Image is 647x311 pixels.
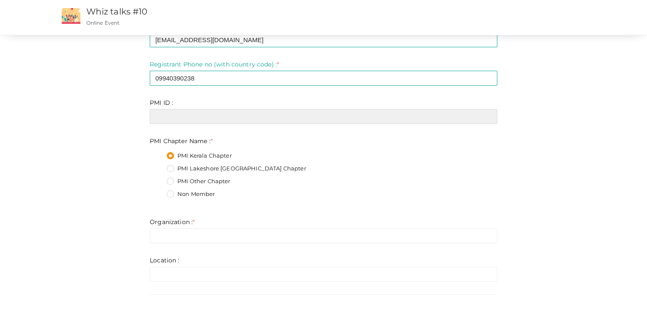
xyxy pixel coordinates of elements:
input: Enter registrant phone no here. [150,71,497,86]
img: event2.png [62,8,80,24]
label: PMI Kerala Chapter [167,152,232,160]
label: Registrant Phone no (with country code) : [150,60,279,69]
label: PMI Other Chapter [167,177,230,186]
label: PMI ID : [150,98,173,107]
label: PMI Lakeshore [GEOGRAPHIC_DATA] Chapter [167,164,306,173]
label: Location : [150,256,179,265]
label: PMI Chapter Name : [150,137,213,145]
label: Organization : [150,218,195,226]
p: Online Event [86,19,410,26]
label: Non Member [167,190,215,199]
input: Enter registrant email here. [150,32,497,47]
a: Whiz talks #10 [86,6,148,17]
